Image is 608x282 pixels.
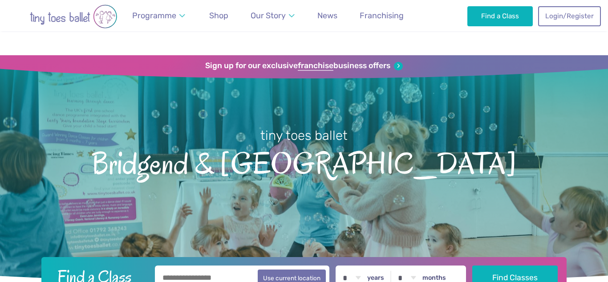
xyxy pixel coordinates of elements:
label: years [367,274,384,282]
a: Programme [128,6,190,26]
a: Sign up for our exclusivefranchisebusiness offers [205,61,402,71]
img: tiny toes ballet [11,4,136,29]
a: Our Story [247,6,299,26]
a: Franchising [356,6,408,26]
span: Shop [209,11,228,20]
span: News [317,11,337,20]
span: Franchising [360,11,404,20]
a: Login/Register [538,6,600,26]
label: months [422,274,446,282]
span: Our Story [251,11,286,20]
a: News [313,6,341,26]
a: Find a Class [467,6,533,26]
a: Shop [205,6,232,26]
small: tiny toes ballet [260,128,348,143]
span: Bridgend & [GEOGRAPHIC_DATA] [16,144,592,180]
span: Programme [132,11,176,20]
strong: franchise [298,61,333,71]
